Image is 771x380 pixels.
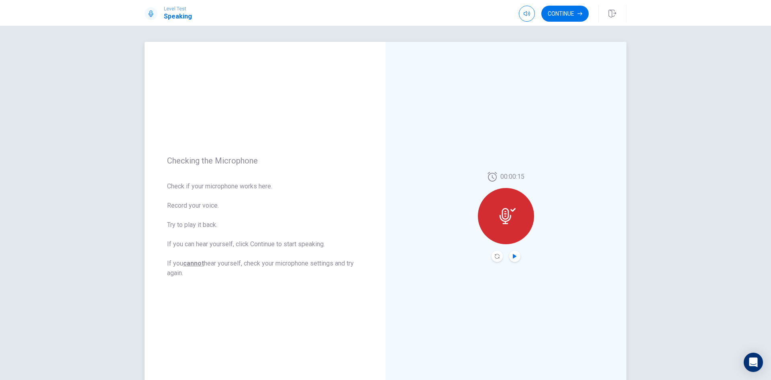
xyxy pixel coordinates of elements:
[183,259,204,267] u: cannot
[167,156,363,165] span: Checking the Microphone
[164,12,192,21] h1: Speaking
[509,251,520,262] button: Play Audio
[164,6,192,12] span: Level Test
[541,6,589,22] button: Continue
[744,353,763,372] div: Open Intercom Messenger
[500,172,524,182] span: 00:00:15
[167,182,363,278] span: Check if your microphone works here. Record your voice. Try to play it back. If you can hear your...
[492,251,503,262] button: Record Again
